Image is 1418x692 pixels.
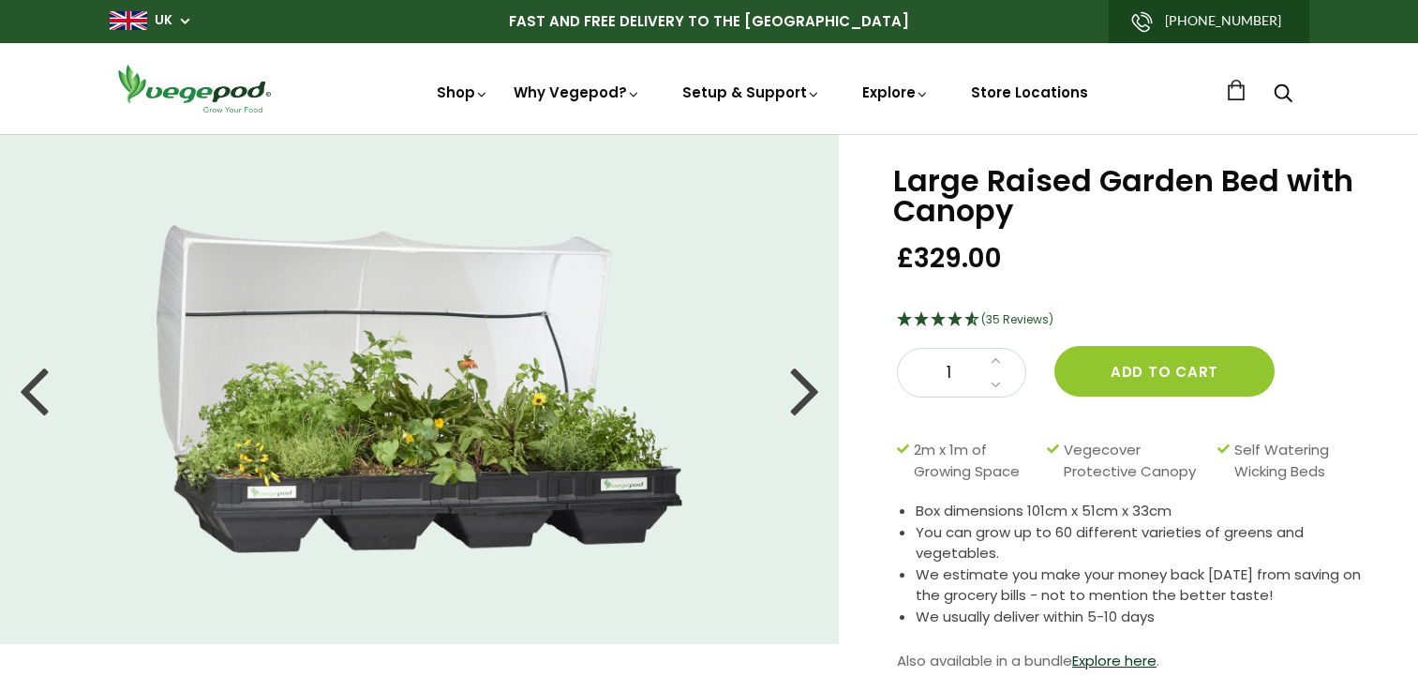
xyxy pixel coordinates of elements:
[916,607,1371,628] li: We usually deliver within 5-10 days
[862,83,930,102] a: Explore
[985,349,1007,373] a: Increase quantity by 1
[514,83,641,102] a: Why Vegepod?
[1054,346,1275,397] button: Add to cart
[897,308,1371,333] div: 4.69 Stars - 35 Reviews
[1234,440,1362,482] span: Self Watering Wicking Beds
[110,62,278,115] img: Vegepod
[1064,440,1207,482] span: Vegecover Protective Canopy
[682,83,821,102] a: Setup & Support
[916,522,1371,564] li: You can grow up to 60 different varieties of greens and vegetables.
[893,166,1371,226] h1: Large Raised Garden Bed with Canopy
[155,11,172,30] a: UK
[916,501,1371,522] li: Box dimensions 101cm x 51cm x 33cm
[897,647,1371,675] p: Also available in a bundle .
[1274,85,1292,105] a: Search
[917,361,980,385] span: 1
[985,373,1007,398] a: Decrease quantity by 1
[897,241,1002,276] span: £329.00
[971,83,1088,102] a: Store Locations
[1072,651,1157,670] a: Explore here
[981,311,1053,327] span: (35 Reviews)
[914,440,1037,482] span: 2m x 1m of Growing Space
[916,564,1371,607] li: We estimate you make your money back [DATE] from saving on the grocery bills - not to mention the...
[110,11,147,30] img: gb_large.png
[157,225,682,553] img: Large Raised Garden Bed with Canopy
[437,83,489,102] a: Shop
